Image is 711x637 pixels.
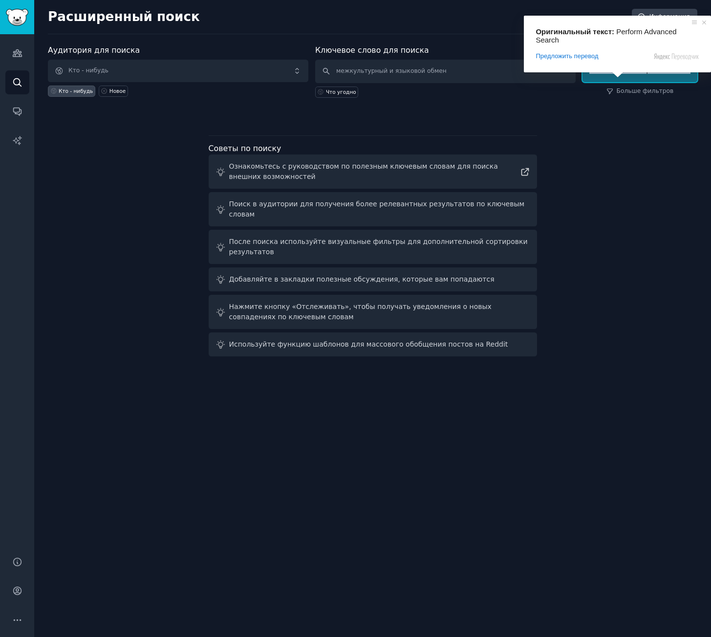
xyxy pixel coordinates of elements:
ya-tr-span: Нажмите кнопку «Отслеживать», чтобы получать уведомления о новых совпадениях по ключевым словам [229,303,492,321]
a: Информация [632,9,697,25]
img: Логотип GummySearch [6,9,28,26]
ya-tr-span: Кто - нибудь [59,88,93,94]
span: Perform Advanced Search [536,27,678,44]
ya-tr-span: Новое [109,88,126,94]
ya-tr-span: Кто - нибудь [68,67,108,74]
ya-tr-span: Добавляйте в закладки полезные обсуждения, которые вам попадаются [229,275,495,283]
a: Больше фильтров [606,87,674,96]
span: Оригинальный текст: [536,27,614,36]
ya-tr-span: Аудитория для поиска [48,45,140,55]
ya-tr-span: Ознакомьтесь с руководством по полезным ключевым словам для поиска внешних возможностей [229,162,498,180]
span: Предложить перевод [536,52,598,61]
ya-tr-span: Ключевое слово для поиска [315,45,429,55]
ya-tr-span: Больше фильтров [617,87,674,96]
ya-tr-span: После поиска используйте визуальные фильтры для дополнительной сортировки результатов [229,238,528,256]
ya-tr-span: Информация [649,13,690,22]
ya-tr-span: Советы по поиску [209,144,281,153]
ya-tr-span: Что угодно [326,89,356,95]
ya-tr-span: Расширенный поиск [48,9,200,24]
ya-tr-span: Используйте функцию шаблонов для массового обобщения постов на Reddit [229,340,508,348]
button: Кто - нибудь [48,60,308,82]
ya-tr-span: Поиск в аудитории для получения более релевантных результатов по ключевым словам [229,200,525,218]
input: Любое ключевое слово [315,60,576,83]
a: Новое [99,86,128,97]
